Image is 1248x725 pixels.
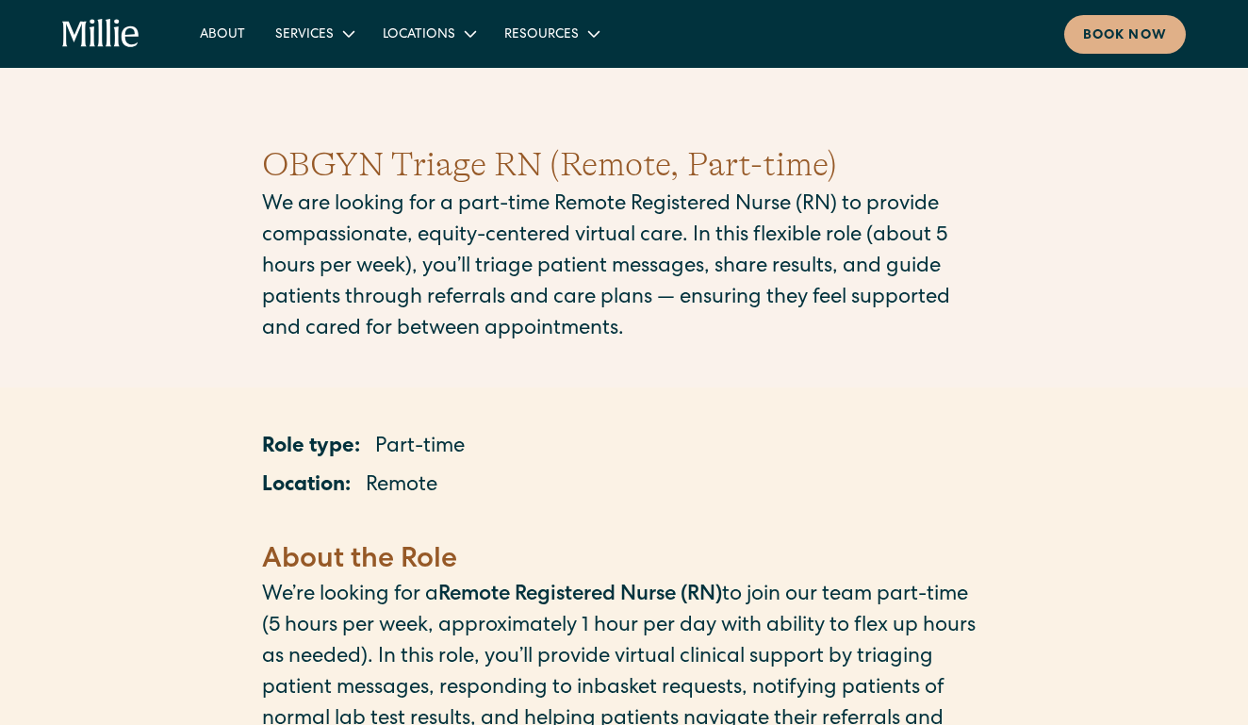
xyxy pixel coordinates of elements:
[262,190,986,346] p: We are looking for a part-time Remote Registered Nurse (RN) to provide compassionate, equity-cent...
[260,18,368,49] div: Services
[185,18,260,49] a: About
[375,433,465,464] p: Part-time
[438,585,722,606] strong: Remote Registered Nurse (RN)
[366,471,437,503] p: Remote
[262,140,986,190] h1: OBGYN Triage RN (Remote, Part-time)
[504,25,579,45] div: Resources
[262,547,457,575] strong: About the Role
[262,510,986,541] p: ‍
[368,18,489,49] div: Locations
[1083,26,1167,46] div: Book now
[275,25,334,45] div: Services
[62,19,140,49] a: home
[1064,15,1186,54] a: Book now
[262,471,351,503] p: Location:
[489,18,613,49] div: Resources
[383,25,455,45] div: Locations
[262,433,360,464] p: Role type:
